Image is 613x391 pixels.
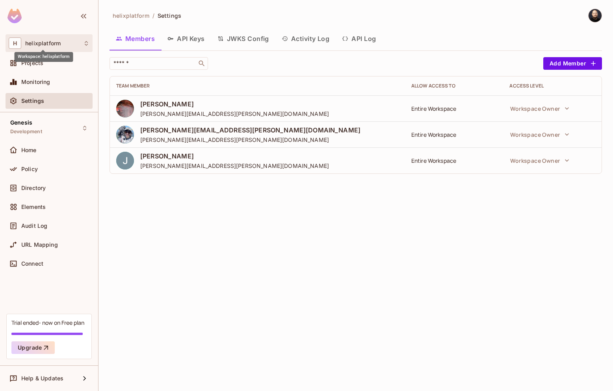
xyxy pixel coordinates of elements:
img: SReyMgAAAABJRU5ErkJggg== [7,9,22,23]
button: Workspace Owner [506,153,573,168]
span: Help & Updates [21,375,63,382]
img: Thomas kirk [589,9,602,22]
div: Access Level [509,83,595,89]
span: [PERSON_NAME] [140,152,329,160]
img: 46799135 [116,100,134,117]
span: Connect [21,261,43,267]
span: Audit Log [21,223,47,229]
span: Projects [21,60,43,66]
span: Settings [158,12,181,19]
img: 176347019 [116,126,134,143]
img: ACg8ocIdQys8Vu8wKTBEfQg9C2-oSh59ZibF_1nlW3y7MpbfWEhKdw=s96-c [116,152,134,169]
span: H [9,37,21,49]
li: / [152,12,154,19]
div: Team Member [116,83,399,89]
span: Settings [21,98,44,104]
div: Workspace: helixplatform [15,52,73,62]
div: Allow Access to [411,83,497,89]
span: [PERSON_NAME] [140,100,329,108]
span: Directory [21,185,46,191]
button: API Log [336,29,382,48]
button: Activity Log [275,29,336,48]
span: Workspace: helixplatform [25,40,61,47]
span: [PERSON_NAME][EMAIL_ADDRESS][PERSON_NAME][DOMAIN_NAME] [140,126,360,134]
span: [PERSON_NAME][EMAIL_ADDRESS][PERSON_NAME][DOMAIN_NAME] [140,110,329,117]
span: [PERSON_NAME][EMAIL_ADDRESS][PERSON_NAME][DOMAIN_NAME] [140,162,329,169]
div: Trial ended- now on Free plan [11,319,84,326]
span: [PERSON_NAME][EMAIL_ADDRESS][PERSON_NAME][DOMAIN_NAME] [140,136,360,143]
span: Policy [21,166,38,172]
span: Genesis [10,119,32,126]
button: Members [110,29,161,48]
button: Workspace Owner [506,127,573,142]
button: Add Member [543,57,602,70]
span: Elements [21,204,46,210]
span: Monitoring [21,79,50,85]
button: Workspace Owner [506,101,573,116]
div: Entire Workspace [411,131,497,138]
span: Development [10,128,42,135]
div: Entire Workspace [411,105,497,112]
div: Entire Workspace [411,157,497,164]
span: URL Mapping [21,242,58,248]
button: Upgrade [11,341,55,354]
span: helixplatform [113,12,149,19]
span: Home [21,147,37,153]
button: JWKS Config [211,29,275,48]
button: API Keys [161,29,211,48]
